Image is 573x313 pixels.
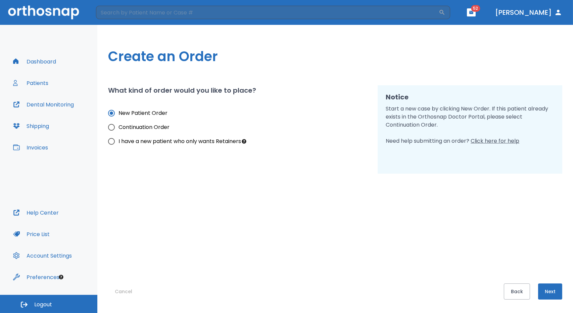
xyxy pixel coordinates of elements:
[386,105,554,145] p: Start a new case by clicking New Order. If this patient already exists in the Orthosnap Doctor Po...
[538,283,562,300] button: Next
[118,123,170,131] span: Continuation Order
[108,283,139,300] button: Cancel
[9,139,52,155] button: Invoices
[9,205,63,221] button: Help Center
[9,226,54,242] button: Price List
[118,109,168,117] span: New Patient Order
[386,92,554,102] h2: Notice
[471,5,480,12] span: 52
[9,53,60,70] button: Dashboard
[9,248,76,264] button: Account Settings
[471,137,519,145] span: Click here for help
[118,137,241,145] span: I have a new patient who only wants Retainers
[108,85,256,95] h2: What kind of order would you like to place?
[58,274,64,280] div: Tooltip anchor
[34,301,52,308] span: Logout
[8,5,79,19] img: Orthosnap
[492,6,565,18] button: [PERSON_NAME]
[9,96,78,113] button: Dental Monitoring
[9,75,52,91] button: Patients
[241,138,247,144] div: Tooltip anchor
[9,269,63,285] button: Preferences
[96,6,439,19] input: Search by Patient Name or Case #
[504,283,530,300] button: Back
[9,118,53,134] button: Shipping
[108,46,562,66] h1: Create an Order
